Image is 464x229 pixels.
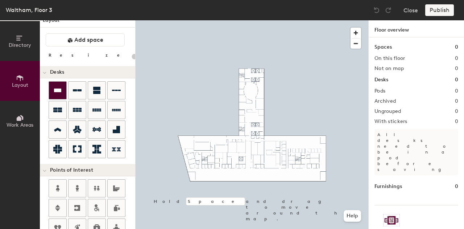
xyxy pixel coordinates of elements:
[374,98,396,104] h2: Archived
[374,119,407,124] h2: With stickers
[50,167,93,173] span: Points of Interest
[369,20,464,37] h1: Floor overview
[455,183,458,191] h1: 0
[374,43,392,51] h1: Spaces
[403,4,418,16] button: Close
[46,33,125,46] button: Add space
[385,7,392,14] img: Redo
[455,109,458,114] h2: 0
[12,82,28,88] span: Layout
[455,76,458,84] h1: 0
[455,56,458,61] h2: 0
[49,52,129,58] div: Resize
[455,119,458,124] h2: 0
[455,66,458,71] h2: 0
[374,129,458,175] p: All desks need to be in a pod before saving
[374,66,404,71] h2: Not on map
[455,88,458,94] h2: 0
[383,214,400,226] img: Sticker logo
[40,16,135,28] h1: Layout
[74,36,103,44] span: Add space
[374,76,388,84] h1: Desks
[374,88,385,94] h2: Pods
[374,109,401,114] h2: Ungrouped
[374,56,405,61] h2: On this floor
[9,42,31,48] span: Directory
[6,5,52,15] div: Waltham, Floor 3
[455,98,458,104] h2: 0
[7,122,33,128] span: Work Areas
[344,210,361,222] button: Help
[374,183,402,191] h1: Furnishings
[455,43,458,51] h1: 0
[50,69,64,75] span: Desks
[373,7,380,14] img: Undo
